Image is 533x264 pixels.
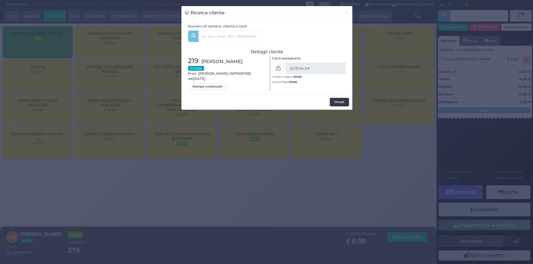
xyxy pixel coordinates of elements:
[272,56,301,61] label: Card assegnata:
[296,75,302,79] span: 0,00
[185,9,225,16] h3: Ricerca cliente
[199,30,263,42] input: Es. 'Mario Rossi', '220' o '108123234234'
[188,66,204,71] small: In casa
[272,75,302,78] small: Credito residuo:
[345,9,349,16] span: ×
[194,76,206,81] span: [DATE]
[272,80,297,84] small: Carnet Pasti:
[188,82,227,91] button: Stampa credenziali
[291,80,297,84] span: 0,00
[330,98,349,106] button: Chiudi
[342,6,352,20] button: Chiudi
[188,56,199,66] span: 219
[289,80,297,84] b: €
[185,56,267,91] div: Pren. [PERSON_NAME] (NP1M6F105) dal
[294,75,302,78] b: €
[188,49,346,54] h3: Dettagli cliente
[202,58,243,65] span: [PERSON_NAME]
[188,24,247,29] label: Numero di camera, cliente o card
